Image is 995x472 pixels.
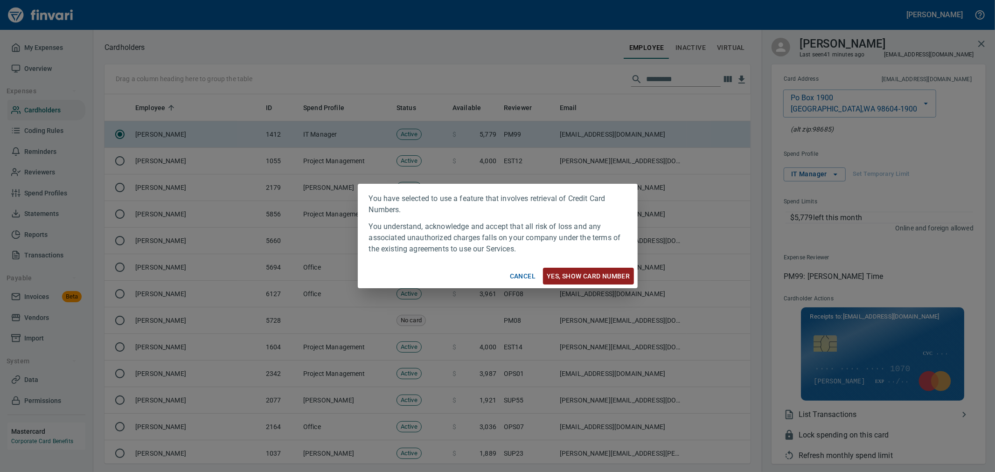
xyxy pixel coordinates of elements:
[547,271,630,282] span: Yes, Show card number
[369,221,626,255] p: You understand, acknowledge and accept that all risk of loss and any associated unauthorized char...
[543,268,633,285] button: Yes, Show card number
[369,193,626,215] p: You have selected to use a feature that involves retrieval of Credit Card Numbers.
[510,271,536,282] span: Cancel
[506,268,539,285] button: Cancel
